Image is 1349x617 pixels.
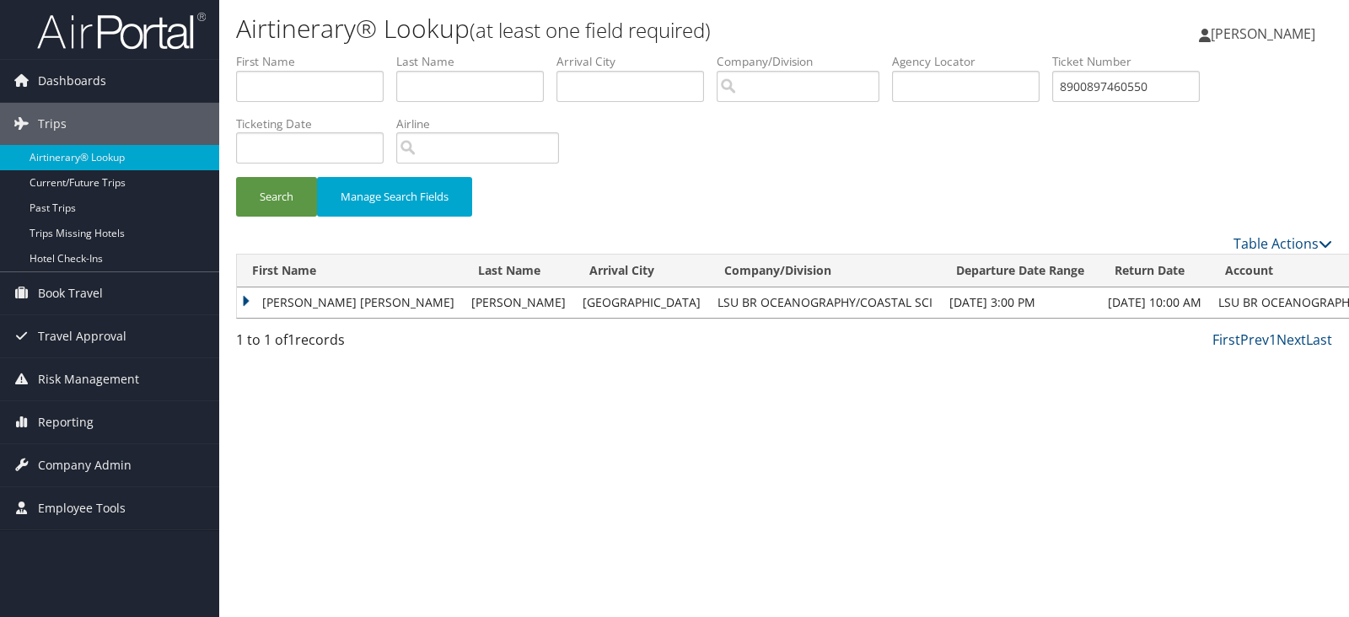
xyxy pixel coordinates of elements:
[717,53,892,70] label: Company/Division
[941,287,1099,318] td: [DATE] 3:00 PM
[38,487,126,529] span: Employee Tools
[396,53,556,70] label: Last Name
[38,358,139,400] span: Risk Management
[38,315,126,357] span: Travel Approval
[709,255,941,287] th: Company/Division
[236,53,396,70] label: First Name
[236,115,396,132] label: Ticketing Date
[1233,234,1332,253] a: Table Actions
[38,103,67,145] span: Trips
[1199,8,1332,59] a: [PERSON_NAME]
[463,287,574,318] td: [PERSON_NAME]
[892,53,1052,70] label: Agency Locator
[574,287,709,318] td: [GEOGRAPHIC_DATA]
[1212,330,1240,349] a: First
[470,16,711,44] small: (at least one field required)
[38,401,94,443] span: Reporting
[1269,330,1276,349] a: 1
[236,330,492,358] div: 1 to 1 of records
[396,115,572,132] label: Airline
[37,11,206,51] img: airportal-logo.png
[1211,24,1315,43] span: [PERSON_NAME]
[1052,53,1212,70] label: Ticket Number
[1099,255,1210,287] th: Return Date: activate to sort column ascending
[1276,330,1306,349] a: Next
[556,53,717,70] label: Arrival City
[38,444,132,486] span: Company Admin
[574,255,709,287] th: Arrival City: activate to sort column ascending
[236,177,317,217] button: Search
[38,272,103,314] span: Book Travel
[317,177,472,217] button: Manage Search Fields
[38,60,106,102] span: Dashboards
[709,287,941,318] td: LSU BR OCEANOGRAPHY/COASTAL SCI
[237,255,463,287] th: First Name: activate to sort column ascending
[941,255,1099,287] th: Departure Date Range: activate to sort column ascending
[463,255,574,287] th: Last Name: activate to sort column ascending
[1306,330,1332,349] a: Last
[236,11,967,46] h1: Airtinerary® Lookup
[1099,287,1210,318] td: [DATE] 10:00 AM
[1240,330,1269,349] a: Prev
[288,330,295,349] span: 1
[237,287,463,318] td: [PERSON_NAME] [PERSON_NAME]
